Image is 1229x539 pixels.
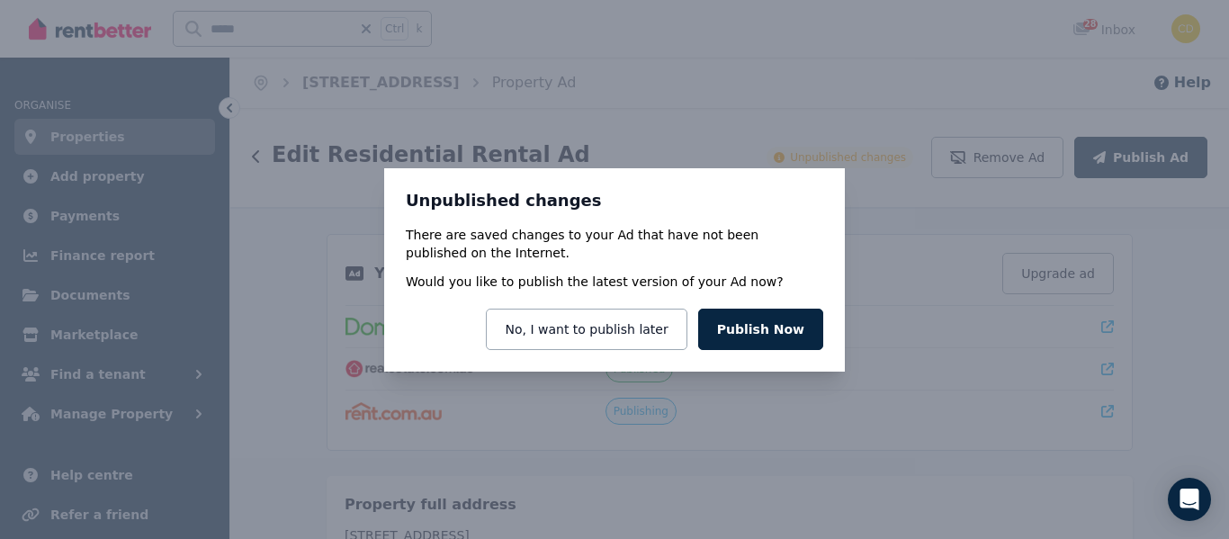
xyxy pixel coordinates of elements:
div: Open Intercom Messenger [1168,478,1211,521]
p: There are saved changes to your Ad that have not been published on the Internet. [406,226,823,262]
button: No, I want to publish later [486,309,686,350]
h3: Unpublished changes [406,190,823,211]
p: Would you like to publish the latest version of your Ad now? [406,273,784,291]
button: Publish Now [698,309,823,350]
